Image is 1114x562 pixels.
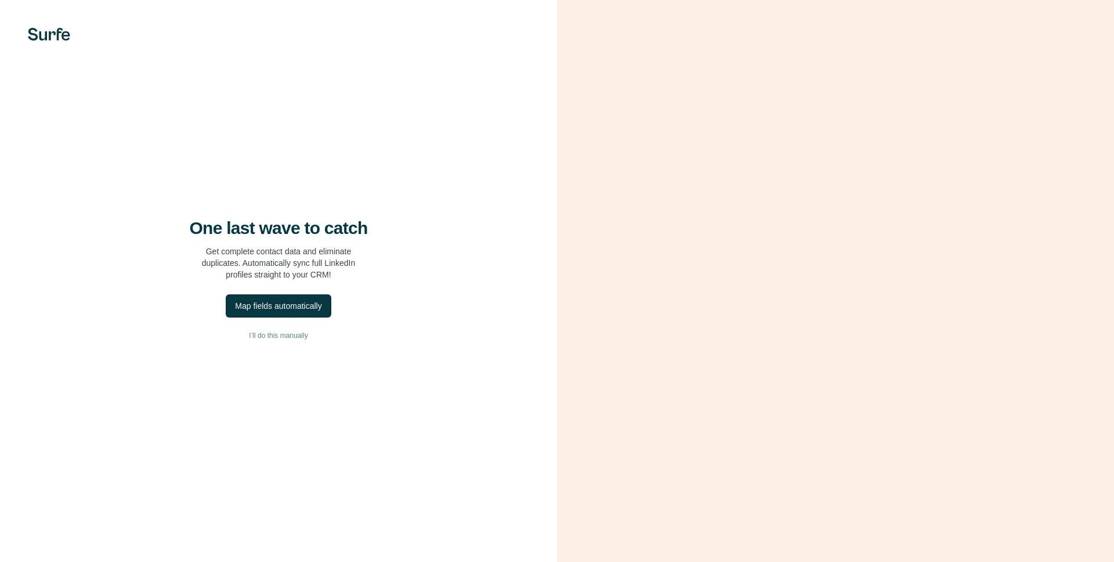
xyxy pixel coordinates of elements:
h4: One last wave to catch [190,218,368,239]
button: Map fields automatically [226,294,331,318]
button: I’ll do this manually [23,327,534,344]
img: Surfe's logo [28,28,70,41]
p: Get complete contact data and eliminate duplicates. Automatically sync full LinkedIn profiles str... [202,246,356,280]
span: I’ll do this manually [249,330,308,341]
div: Map fields automatically [235,300,321,312]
